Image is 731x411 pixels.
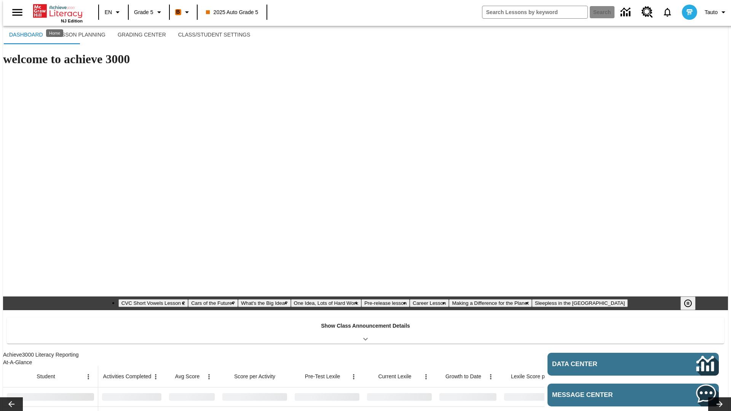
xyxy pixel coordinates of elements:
button: Grade: Grade 5, Select a grade [131,5,167,19]
span: Tauto [705,8,718,16]
button: Open Menu [348,371,359,382]
div: Home [33,3,83,23]
button: Language: EN, Select a language [101,5,126,19]
button: Grading Center [112,26,172,44]
span: Grading Center [118,32,166,38]
button: Open Menu [485,371,496,382]
h1: welcome to achieve 3000 [3,52,728,66]
a: Message Center [547,384,719,406]
div: Home [46,29,63,37]
div: SubNavbar [3,26,728,44]
div: No Data, [363,387,436,406]
span: EN [105,8,112,16]
a: Resource Center, Will open in new tab [637,2,658,22]
span: Dashboard [9,32,43,38]
button: Class/Student Settings [172,26,257,44]
span: Growth to Date [445,373,481,381]
div: SubNavbar [3,26,256,44]
button: Slide 8 Sleepless in the Animal Kingdom [532,299,628,307]
span: Grade 5 [134,8,153,16]
span: Message Center [552,391,656,399]
button: Slide 4 One Idea, Lots of Hard Work [291,299,361,307]
button: Boost Class color is orange. Change class color [172,5,195,19]
button: Open Menu [420,371,432,382]
div: Pause [680,296,703,310]
span: 2025 Auto Grade 5 [206,8,259,16]
span: Student [37,373,55,381]
button: Slide 2 Cars of the Future? [188,299,238,307]
button: Open side menu [6,1,29,24]
span: Current Lexile [378,373,411,381]
span: Activities Completed [103,373,152,381]
span: Avg Score [175,373,200,381]
button: Open Menu [203,371,215,382]
span: Lexile Score per Month [511,373,566,381]
a: Data Center [616,2,637,23]
div: At-A-Glance [3,358,544,366]
button: Dashboard [3,26,49,44]
span: NJ Edition [61,19,83,23]
button: Pause [680,296,696,310]
p: Show Class Announcement Details [321,322,410,330]
button: Select a new avatar [677,2,702,22]
a: Notifications [658,2,677,22]
button: Slide 5 Pre-release lesson [361,299,410,307]
button: Open Menu [150,371,161,382]
div: Show Class Announcement Details [7,317,724,344]
a: Data Center [547,353,719,376]
span: B [176,7,180,17]
button: Profile/Settings [702,5,731,19]
button: Slide 3 What's the Big Idea? [238,299,291,307]
button: Slide 1 CVC Short Vowels Lesson 2 [118,299,188,307]
span: Data Center [552,360,653,368]
img: avatar image [682,5,697,20]
span: Pre-Test Lexile [305,373,340,381]
span: Score per Activity [234,373,275,381]
div: No Data, [98,387,165,406]
button: Lesson carousel, Next [708,397,731,411]
span: Class/Student Settings [178,32,251,38]
a: Home [33,3,83,19]
button: Lesson Planning [49,26,112,44]
span: Lesson Planning [55,32,105,38]
button: Slide 6 Career Lesson [410,299,449,307]
input: search field [482,6,587,18]
span: Achieve3000 Literacy Reporting [3,352,544,366]
button: Slide 7 Making a Difference for the Planet [449,299,531,307]
div: No Data, [165,387,219,406]
button: Open Menu [83,371,94,382]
